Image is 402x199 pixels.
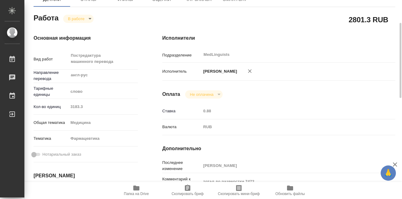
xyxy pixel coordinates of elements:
[34,120,68,126] p: Общая тематика
[34,70,68,82] p: Направление перевода
[218,192,260,196] span: Скопировать мини-бриф
[34,12,59,23] h2: Работа
[162,91,180,98] h4: Оплата
[34,56,68,62] p: Вид работ
[185,90,223,99] div: В работе
[68,86,138,97] div: слово
[201,68,237,74] p: [PERSON_NAME]
[162,176,201,188] p: Комментарий к работе
[42,151,81,157] span: Нотариальный заказ
[264,182,316,199] button: Обновить файлы
[243,64,257,78] button: Удалить исполнителя
[162,145,395,152] h4: Дополнительно
[34,172,138,179] h4: [PERSON_NAME]
[34,136,68,142] p: Тематика
[68,118,138,128] div: Медицина
[111,182,162,199] button: Папка на Drive
[162,124,201,130] p: Валюта
[171,192,203,196] span: Скопировать бриф
[66,16,86,21] button: В работе
[383,167,393,179] span: 🙏
[201,161,376,170] input: Пустое поле
[162,52,201,58] p: Подразделение
[63,15,94,23] div: В работе
[162,182,213,199] button: Скопировать бриф
[68,102,138,111] input: Пустое поле
[162,34,395,42] h4: Исполнители
[381,165,396,181] button: 🙏
[349,14,388,25] h2: 2801.3 RUB
[34,34,138,42] h4: Основная информация
[68,133,138,144] div: Фармацевтика
[188,92,215,97] button: Не оплачена
[275,192,305,196] span: Обновить файлы
[201,122,376,132] div: RUB
[34,85,68,98] p: Тарифные единицы
[213,182,264,199] button: Скопировать мини-бриф
[201,176,376,187] textarea: тотал до разверстки 7472
[162,160,201,172] p: Последнее изменение
[124,192,149,196] span: Папка на Drive
[201,107,376,115] input: Пустое поле
[162,108,201,114] p: Ставка
[34,104,68,110] p: Кол-во единиц
[162,68,201,74] p: Исполнитель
